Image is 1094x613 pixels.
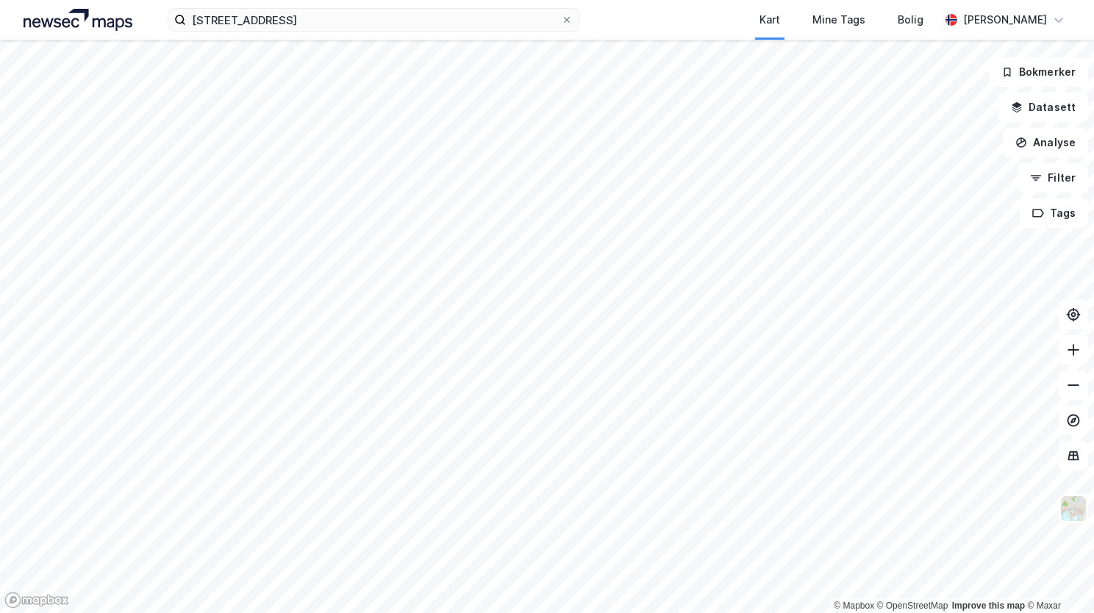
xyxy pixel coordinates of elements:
button: Datasett [998,93,1088,122]
button: Bokmerker [989,57,1088,87]
a: Mapbox homepage [4,592,69,609]
div: Bolig [898,11,923,29]
input: Søk på adresse, matrikkel, gårdeiere, leietakere eller personer [186,9,561,31]
a: Improve this map [952,601,1025,611]
button: Analyse [1003,128,1088,157]
div: [PERSON_NAME] [963,11,1047,29]
img: logo.a4113a55bc3d86da70a041830d287a7e.svg [24,9,132,31]
a: Mapbox [834,601,874,611]
img: Z [1059,495,1087,523]
button: Filter [1018,163,1088,193]
iframe: Chat Widget [1020,542,1094,613]
button: Tags [1020,198,1088,228]
a: OpenStreetMap [877,601,948,611]
div: Kart [759,11,780,29]
div: Mine Tags [812,11,865,29]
